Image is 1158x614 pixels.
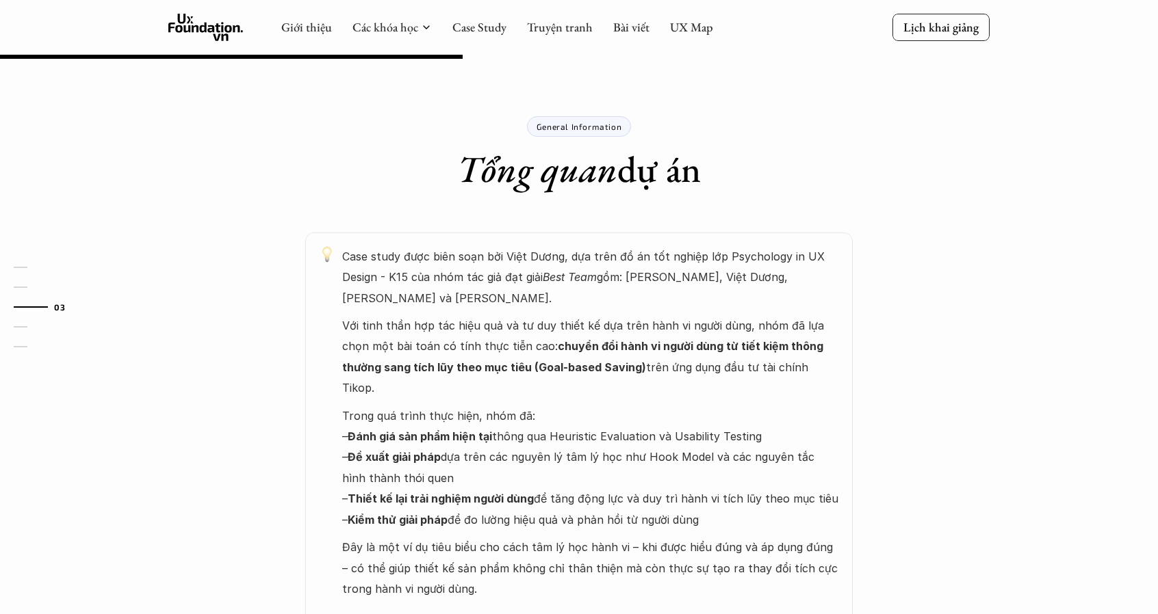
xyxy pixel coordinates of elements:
a: Case Study [452,19,506,35]
a: Bài viết [613,19,649,35]
strong: Kiểm thử giải pháp [348,513,448,526]
a: 03 [14,299,79,315]
strong: Đánh giá sản phẩm hiện tại [348,429,492,443]
strong: 03 [54,302,65,312]
p: Case study được biên soạn bởi Việt Dương, dựa trên đồ án tốt nghiệp lớp Psychology in UX Design -... [342,246,839,308]
p: Lịch khai giảng [903,19,979,35]
h1: dự án [457,147,701,191]
p: Với tinh thần hợp tác hiệu quả và tư duy thiết kế dựa trên hành vi người dùng, nhóm đã lựa chọn m... [342,315,839,399]
a: Lịch khai giảng [892,14,990,40]
a: Truyện tranh [527,19,593,35]
strong: Thiết kế lại trải nghiệm người dùng [348,492,534,505]
strong: Đề xuất giải pháp [348,450,441,464]
p: Trong quá trình thực hiện, nhóm đã: – thông qua Heuristic Evaluation và Usability Testing – dựa t... [342,405,839,530]
a: Các khóa học [352,19,418,35]
em: Tổng quan [457,145,617,193]
a: UX Map [670,19,713,35]
em: Best Team [543,270,597,284]
strong: chuyển đổi hành vi người dùng từ tiết kiệm thông thường sang tích lũy theo mục tiêu (Goal-based S... [342,339,826,373]
p: General Information [537,122,621,131]
a: Giới thiệu [281,19,332,35]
